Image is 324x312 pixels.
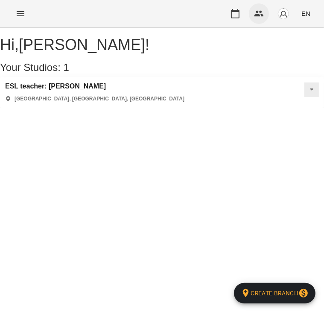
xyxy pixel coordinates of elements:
[10,3,31,24] button: Menu
[277,8,289,20] img: avatar_s.png
[15,95,184,103] p: [GEOGRAPHIC_DATA], [GEOGRAPHIC_DATA], [GEOGRAPHIC_DATA]
[5,82,184,90] a: ESL teacher: [PERSON_NAME]
[64,62,69,73] span: 1
[298,6,314,21] button: EN
[301,9,310,18] span: EN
